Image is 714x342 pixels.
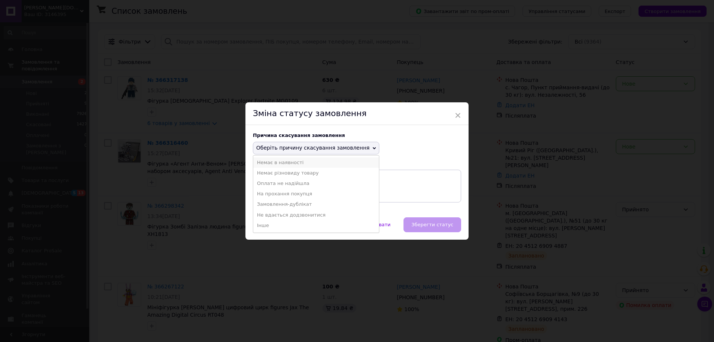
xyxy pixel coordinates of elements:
[253,199,379,210] li: Замовлення-дублікат
[454,109,461,122] span: ×
[253,210,379,220] li: Не вдається додзвонитися
[253,220,379,231] li: Інше
[253,168,379,178] li: Немає різновиду товару
[253,189,379,199] li: На прохання покупця
[256,145,370,151] span: Оберіть причину скасування замовлення
[245,102,469,125] div: Зміна статусу замовлення
[253,132,461,138] div: Причина скасування замовлення
[253,157,379,168] li: Немає в наявності
[253,178,379,189] li: Оплата не надійшла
